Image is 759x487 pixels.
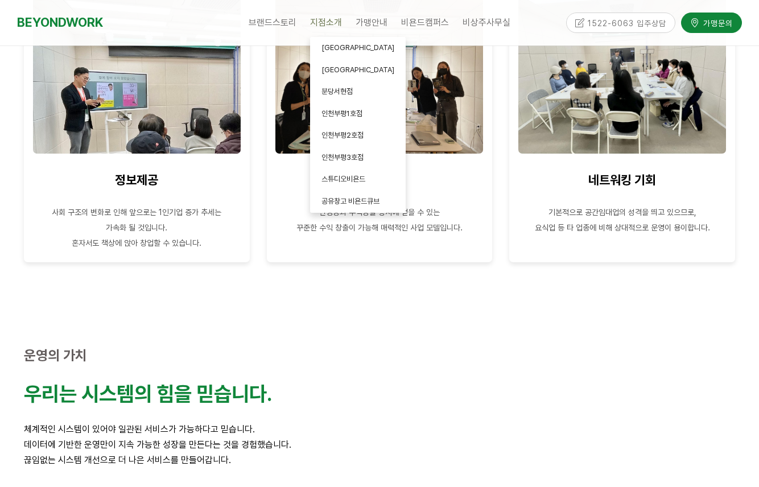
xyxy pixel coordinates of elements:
[401,17,449,28] span: 비욘드캠퍼스
[588,172,656,187] strong: 네트워킹 기회
[321,109,362,118] span: 인천부평1호점
[24,437,735,452] p: 데이터에 기반한 운영만이 지속 가능한 성장을 만든다는 것을 경험했습니다.
[394,9,456,37] a: 비욘드캠퍼스
[52,208,221,217] span: 사회 구조의 변화로 인해 앞으로는 1인기업 증가 추세는
[310,168,406,191] a: 스튜디오비욘드
[310,59,406,81] a: [GEOGRAPHIC_DATA]
[321,131,364,139] span: 인천부평2호점
[321,65,394,74] span: [GEOGRAPHIC_DATA]
[242,9,303,37] a: 브랜드스토리
[24,347,87,364] strong: 운영의 가치
[24,452,735,468] p: 끊임없는 시스템 개선으로 더 나은 서비스를 만들어갑니다.
[24,422,735,437] p: 체계적인 시스템이 있어야 일관된 서비스가 가능하다고 믿습니다.
[349,9,394,37] a: 가맹안내
[463,17,510,28] span: 비상주사무실
[249,17,296,28] span: 브랜드스토리
[310,17,342,28] span: 지점소개
[310,37,406,59] a: [GEOGRAPHIC_DATA]
[310,191,406,213] a: 공유창고 비욘드큐브
[72,238,201,247] span: 혼자서도 책상에 앉아 창업할 수 있습니다.
[106,223,167,232] span: 가속화 될 것입니다.
[700,17,733,28] span: 가맹문의
[321,175,365,183] span: 스튜디오비욘드
[321,87,353,96] span: 분당서현점
[456,9,517,37] a: 비상주사무실
[296,223,463,232] span: 꾸준한 수익 창출이 가능해 매력적인 사업 모델입니다.
[310,147,406,169] a: 인천부평3호점
[321,43,394,52] span: [GEOGRAPHIC_DATA]
[319,208,440,217] span: 안정성과 수익성을 동시에 얻을 수 있는
[310,125,406,147] a: 인천부평2호점
[303,9,349,37] a: 지점소개
[681,13,742,32] a: 가맹문의
[115,172,158,187] span: 정보제공
[321,153,364,162] span: 인천부평3호점
[356,17,387,28] span: 가맹안내
[17,12,103,33] a: BEYONDWORK
[321,197,379,205] span: 공유창고 비욘드큐브
[24,382,272,406] strong: 우리는 시스템의 힘을 믿습니다.
[535,223,710,232] span: 요식업 등 타 업종에 비해 상대적으로 운영이 용이합니다.
[310,81,406,103] a: 분당서현점
[548,208,696,217] span: 기본적으로 공간임대업의 성격을 띄고 있으므로,
[310,103,406,125] a: 인천부평1호점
